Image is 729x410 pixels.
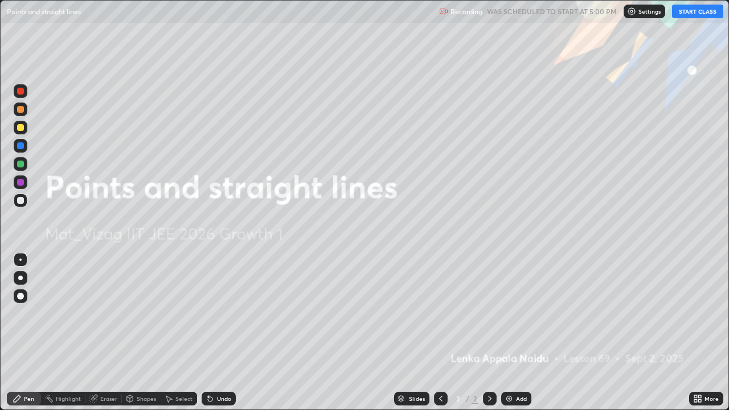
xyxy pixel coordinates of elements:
[439,7,448,16] img: recording.375f2c34.svg
[705,396,719,401] div: More
[452,395,464,402] div: 2
[472,393,478,404] div: 2
[100,396,117,401] div: Eraser
[7,7,81,16] p: Points and straight lines
[450,7,482,16] p: Recording
[487,6,617,17] h5: WAS SCHEDULED TO START AT 5:00 PM
[505,394,514,403] img: add-slide-button
[137,396,156,401] div: Shapes
[672,5,723,18] button: START CLASS
[627,7,636,16] img: class-settings-icons
[175,396,193,401] div: Select
[466,395,469,402] div: /
[516,396,527,401] div: Add
[638,9,661,14] p: Settings
[217,396,231,401] div: Undo
[24,396,34,401] div: Pen
[409,396,425,401] div: Slides
[56,396,81,401] div: Highlight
